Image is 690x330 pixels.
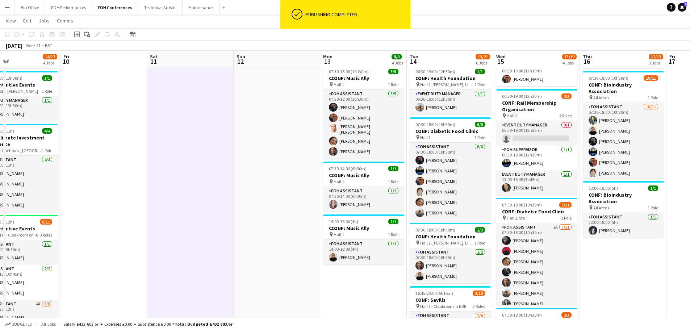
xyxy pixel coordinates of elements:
span: Total Budgeted £432 803.67 [175,321,233,327]
span: Week 41 [24,43,42,48]
a: Jobs [36,16,53,25]
button: Box Office [15,0,45,14]
a: Comms [54,16,76,25]
span: View [6,17,16,24]
button: Technical Artistic [138,0,183,14]
span: Budgeted [12,322,33,327]
button: Maintenance [183,0,219,14]
button: FOH Performances [45,0,92,14]
a: View [3,16,19,25]
div: [DATE] [6,42,22,49]
div: Publishing completed [305,11,407,18]
button: FOH Conferences [92,0,138,14]
div: BST [45,43,52,48]
span: All jobs [40,321,57,327]
a: Edit [20,16,34,25]
div: Salary £432 803.67 + Expenses £0.00 + Subsistence £0.00 = [63,321,233,327]
span: Comms [57,17,73,24]
a: 9 [678,3,686,12]
span: Edit [23,17,32,24]
span: 9 [684,2,687,7]
span: Jobs [39,17,50,24]
button: Budgeted [4,320,34,328]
